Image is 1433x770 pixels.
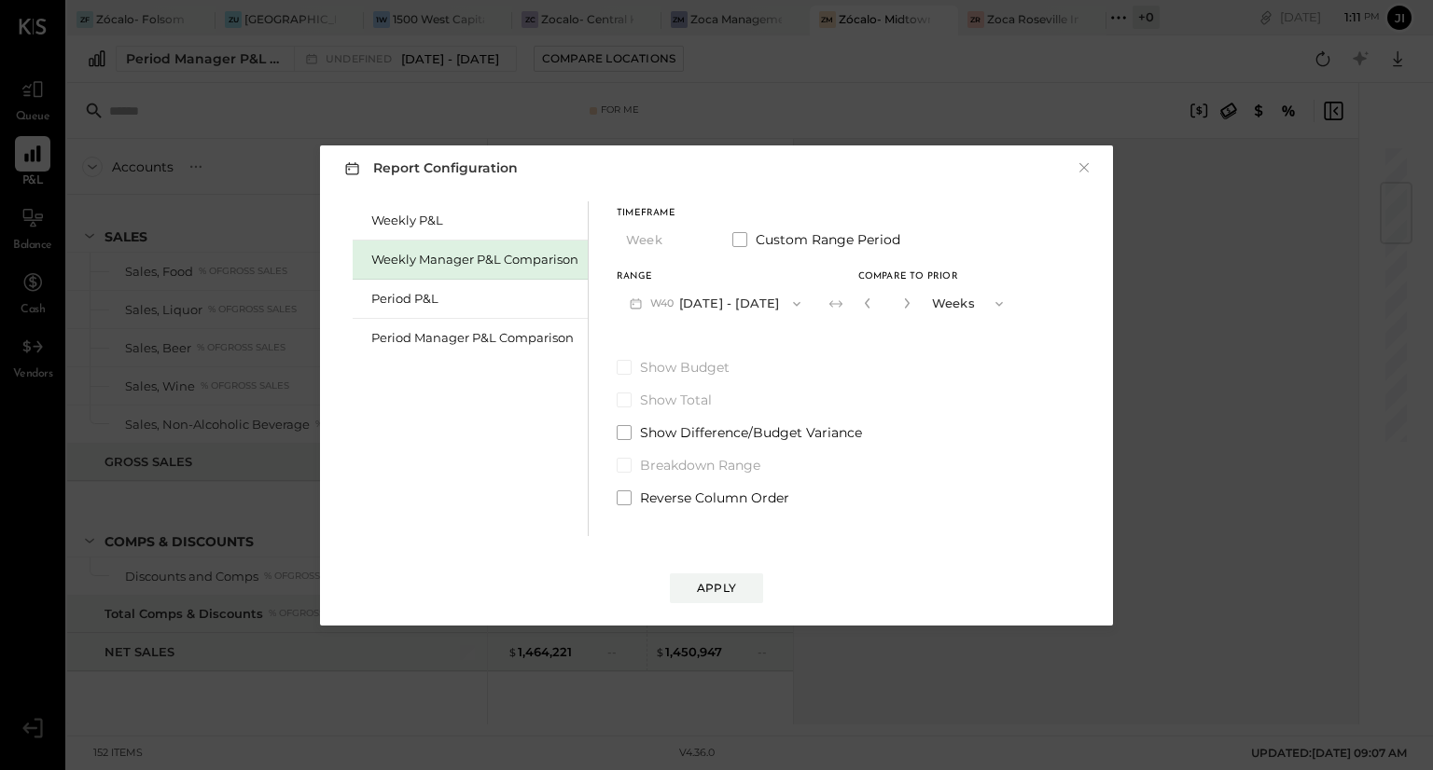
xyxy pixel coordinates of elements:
[858,272,958,282] span: Compare to Prior
[371,251,578,268] div: Weekly Manager P&L Comparison
[923,286,1016,321] button: Weeks
[371,212,578,229] div: Weekly P&L
[670,573,763,603] button: Apply
[756,230,900,249] span: Custom Range Period
[371,290,578,308] div: Period P&L
[371,329,578,347] div: Period Manager P&L Comparison
[341,157,518,180] h3: Report Configuration
[640,456,760,474] span: Breakdown Range
[617,209,710,218] div: Timeframe
[617,223,710,257] button: Week
[617,272,814,282] div: Range
[617,286,814,321] button: W40[DATE] - [DATE]
[650,296,679,311] span: W40
[640,391,712,409] span: Show Total
[1076,158,1092,177] button: ×
[640,488,789,507] span: Reverse Column Order
[640,358,730,377] span: Show Budget
[640,423,862,442] span: Show Difference/Budget Variance
[697,580,736,596] div: Apply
